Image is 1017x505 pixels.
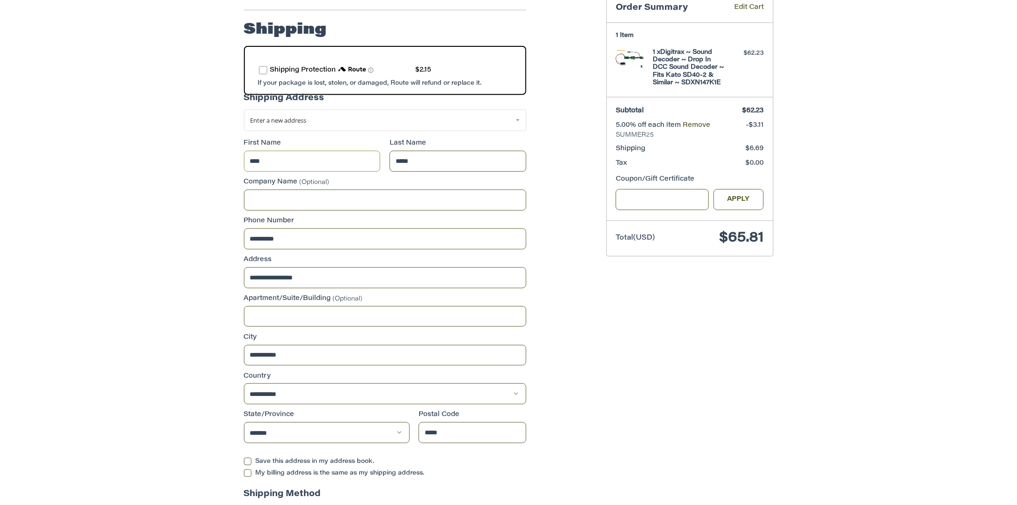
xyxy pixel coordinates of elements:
[244,294,526,304] label: Apartment/Suite/Building
[616,175,764,184] div: Coupon/Gift Certificate
[244,372,526,381] label: Country
[683,122,710,129] a: Remove
[244,21,327,39] h2: Shipping
[244,458,526,465] label: Save this address in my address book.
[244,139,381,148] label: First Name
[244,92,324,110] legend: Shipping Address
[244,410,410,420] label: State/Province
[745,160,764,167] span: $0.00
[653,49,724,87] h4: 1 x Digitrax ~ Sound Decoder ~ Drop In DCC Sound Decoder ~ Fits Kato SD40-2 & Similar ~ SDXN147K1E
[390,139,526,148] label: Last Name
[616,32,764,39] h3: 1 Item
[616,108,644,114] span: Subtotal
[419,410,526,420] label: Postal Code
[416,66,432,75] div: $2.15
[721,3,764,14] a: Edit Cart
[714,189,764,210] button: Apply
[616,189,709,210] input: Gift Certificate or Coupon Code
[258,80,482,86] span: If your package is lost, stolen, or damaged, Route will refund or replace it.
[616,234,655,242] span: Total (USD)
[616,160,627,167] span: Tax
[745,146,764,152] span: $6.69
[333,296,363,302] small: (Optional)
[244,333,526,343] label: City
[746,122,764,129] span: -$3.11
[616,131,764,140] span: SUMMER25
[270,67,336,73] span: Shipping Protection
[300,180,330,186] small: (Optional)
[616,3,721,14] h3: Order Summary
[368,67,374,73] span: Learn more
[742,108,764,114] span: $62.23
[244,216,526,226] label: Phone Number
[244,110,526,131] a: Enter or select a different address
[244,255,526,265] label: Address
[719,231,764,245] span: $65.81
[727,49,764,58] div: $62.23
[251,116,307,124] span: Enter a new address
[616,146,645,152] span: Shipping
[616,122,683,129] span: 5.00% off each item
[244,469,526,477] label: My billing address is the same as my shipping address.
[244,177,526,187] label: Company Name
[259,61,511,80] div: route shipping protection selector element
